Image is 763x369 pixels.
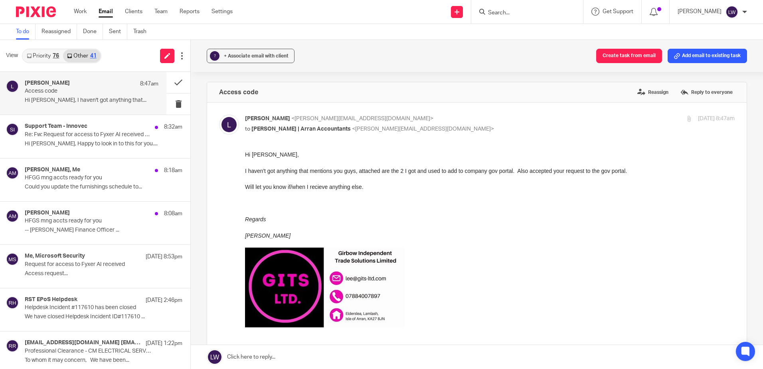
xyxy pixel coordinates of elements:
p: 8:47am [140,80,158,88]
p: Helpdesk Incident #117610 has been closed [25,304,151,311]
input: Search [487,10,559,17]
span: Get Support [603,9,633,14]
a: Work [74,8,87,16]
p: 8:18am [164,167,182,175]
a: To do [16,24,36,40]
p: 8:08am [164,210,182,218]
span: <[PERSON_NAME][EMAIL_ADDRESS][DOMAIN_NAME]> [291,116,433,121]
img: svg%3E [6,80,19,93]
h4: Me, Microsoft Security [25,253,85,260]
button: Add email to existing task [668,49,747,63]
span: to [245,126,250,132]
img: svg%3E [6,253,19,266]
a: Settings [212,8,233,16]
p: 8:32am [164,123,182,131]
h4: Support Team - Innovec [25,123,87,130]
img: svg%3E [6,123,19,136]
p: Access code [25,88,132,95]
p: HFGS mng accts ready for you [25,218,151,224]
span: [PERSON_NAME] | Arran Accountants [251,126,351,132]
img: svg%3E [6,167,19,179]
a: Team [154,8,168,16]
a: Trash [133,24,152,40]
a: Other41 [63,50,100,62]
p: We have closed Helpdesk Incident ID#117610 ... [25,313,182,320]
p: Could you update the furnishings schedule to... [25,184,182,190]
label: Reassign [635,86,670,98]
a: Clients [125,8,142,16]
span: <[PERSON_NAME][EMAIL_ADDRESS][DOMAIN_NAME]> [352,126,494,132]
p: Request for access to Fyxer AI received [25,261,151,268]
a: Sent [109,24,127,40]
div: 41 [90,53,97,59]
h4: [EMAIL_ADDRESS][DOMAIN_NAME] [EMAIL_ADDRESS][DOMAIN_NAME] [25,339,142,346]
a: Done [83,24,103,40]
img: svg%3E [725,6,738,18]
h4: Access code [219,88,258,96]
p: [DATE] 8:53pm [146,253,182,261]
span: [PERSON_NAME] [245,116,290,121]
img: svg%3E [6,339,19,352]
label: Reply to everyone [678,86,735,98]
p: To whom it may concern, We have been... [25,357,182,364]
div: ? [210,51,219,61]
p: [DATE] 2:46pm [146,296,182,304]
span: + Associate email with client [224,54,289,58]
p: Professional Clearance - CM ELECTRICAL SERVICES ([GEOGRAPHIC_DATA]) LTD [25,348,151,355]
p: Access request... [25,270,182,277]
img: svg%3E [6,210,19,222]
button: Create task from email [596,49,662,63]
p: [DATE] 8:47am [698,115,735,123]
button: ? + Associate email with client [207,49,295,63]
img: svg%3E [219,115,239,135]
a: Reports [180,8,200,16]
a: Reassigned [42,24,77,40]
h4: [PERSON_NAME] [25,80,70,87]
div: 76 [53,53,59,59]
img: svg%3E [6,296,19,309]
p: Hi [PERSON_NAME], Happy to look in to this for you.... [25,141,182,147]
p: -- [PERSON_NAME] Finance Officer ... [25,227,182,234]
p: [PERSON_NAME] [678,8,721,16]
span: View [6,52,18,60]
h4: RST EPoS Helpdesk [25,296,77,303]
a: Priority76 [23,50,63,62]
p: Re: Fw: Request for access to Fyxer AI received - Ticket Update [ID:0178236] [25,131,151,138]
img: Pixie [16,6,56,17]
h4: [PERSON_NAME] [25,210,70,216]
a: Email [99,8,113,16]
p: HFGG mng accts ready for you [25,175,151,181]
p: Hi [PERSON_NAME], I haven't got anything that... [25,97,158,104]
h4: [PERSON_NAME], Me [25,167,80,173]
p: [DATE] 1:22pm [146,339,182,347]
